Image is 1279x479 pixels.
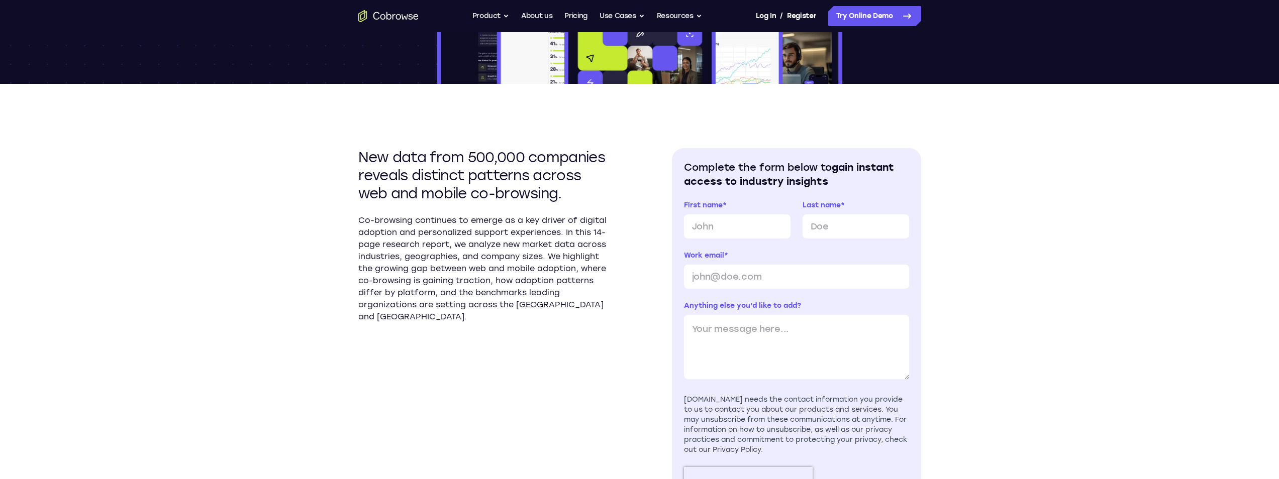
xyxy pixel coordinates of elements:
a: Register [787,6,816,26]
button: Product [472,6,510,26]
a: Pricing [564,6,587,26]
span: Last name [803,201,841,209]
span: First name [684,201,723,209]
span: Anything else you'd like to add? [684,301,801,310]
p: Co-browsing continues to emerge as a key driver of digital adoption and personalized support expe... [358,214,608,323]
button: Resources [657,6,702,26]
h2: New data from 500,000 companies reveals distinct patterns across web and mobile co-browsing. [358,148,608,202]
span: / [780,10,783,22]
a: About us [521,6,552,26]
a: Try Online Demo [828,6,921,26]
span: Work email [684,251,724,260]
input: Doe [803,214,909,238]
input: John [684,214,791,238]
a: Go to the home page [358,10,419,22]
div: [DOMAIN_NAME] needs the contact information you provide to us to contact you about our products a... [684,395,909,455]
a: Log In [756,6,776,26]
h2: Complete the form below to [684,160,909,188]
button: Use Cases [600,6,645,26]
input: john@doe.com [684,265,909,289]
span: gain instant access to industry insights [684,161,894,187]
